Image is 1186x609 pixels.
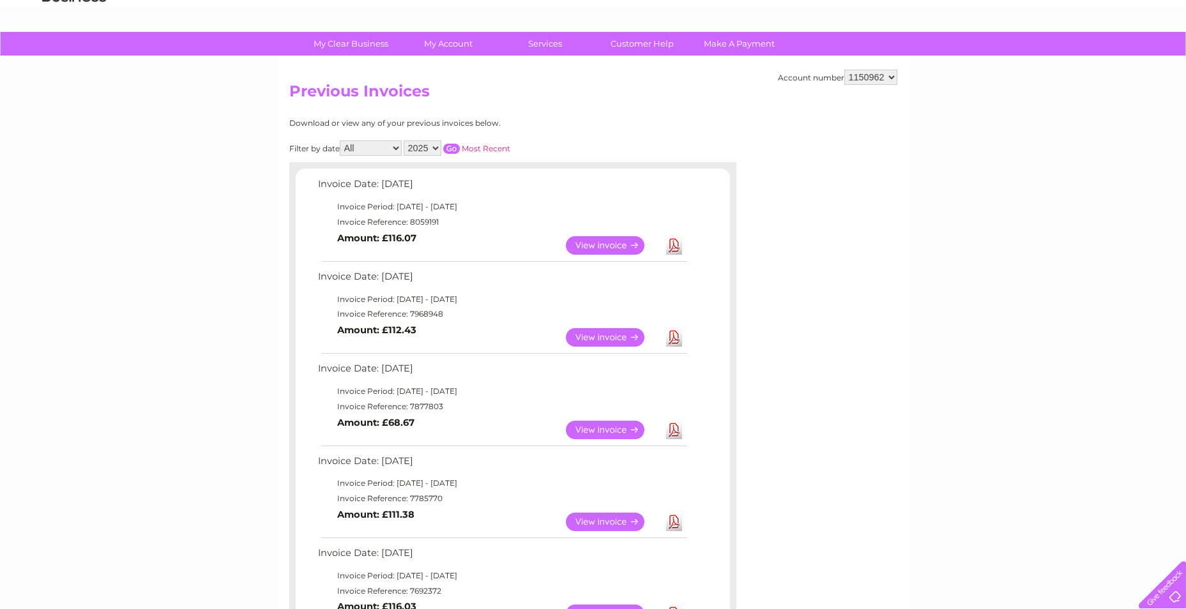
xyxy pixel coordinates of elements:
[315,545,688,568] td: Invoice Date: [DATE]
[315,384,688,399] td: Invoice Period: [DATE] - [DATE]
[337,232,416,244] b: Amount: £116.07
[337,509,414,520] b: Amount: £111.38
[961,54,985,64] a: Water
[666,513,682,531] a: Download
[315,568,688,583] td: Invoice Period: [DATE] - [DATE]
[315,476,688,491] td: Invoice Period: [DATE] - [DATE]
[993,54,1021,64] a: Energy
[778,70,897,85] div: Account number
[1101,54,1132,64] a: Contact
[315,176,688,199] td: Invoice Date: [DATE]
[298,32,404,56] a: My Clear Business
[666,421,682,439] a: Download
[566,421,660,439] a: View
[1029,54,1067,64] a: Telecoms
[337,324,416,336] b: Amount: £112.43
[315,583,688,599] td: Invoice Reference: 7692372
[289,140,625,156] div: Filter by date
[566,513,660,531] a: View
[687,32,792,56] a: Make A Payment
[337,417,414,428] b: Amount: £68.67
[666,328,682,347] a: Download
[1075,54,1093,64] a: Blog
[289,82,897,107] h2: Previous Invoices
[292,7,895,62] div: Clear Business is a trading name of Verastar Limited (registered in [GEOGRAPHIC_DATA] No. 3667643...
[315,399,688,414] td: Invoice Reference: 7877803
[589,32,695,56] a: Customer Help
[315,360,688,384] td: Invoice Date: [DATE]
[42,33,107,72] img: logo.png
[945,6,1033,22] a: 0333 014 3131
[1144,54,1174,64] a: Log out
[315,268,688,292] td: Invoice Date: [DATE]
[315,292,688,307] td: Invoice Period: [DATE] - [DATE]
[666,236,682,255] a: Download
[315,453,688,476] td: Invoice Date: [DATE]
[315,491,688,506] td: Invoice Reference: 7785770
[492,32,598,56] a: Services
[566,236,660,255] a: View
[315,199,688,214] td: Invoice Period: [DATE] - [DATE]
[566,328,660,347] a: View
[395,32,501,56] a: My Account
[462,144,510,153] a: Most Recent
[315,214,688,230] td: Invoice Reference: 8059191
[315,306,688,322] td: Invoice Reference: 7968948
[289,119,625,128] div: Download or view any of your previous invoices below.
